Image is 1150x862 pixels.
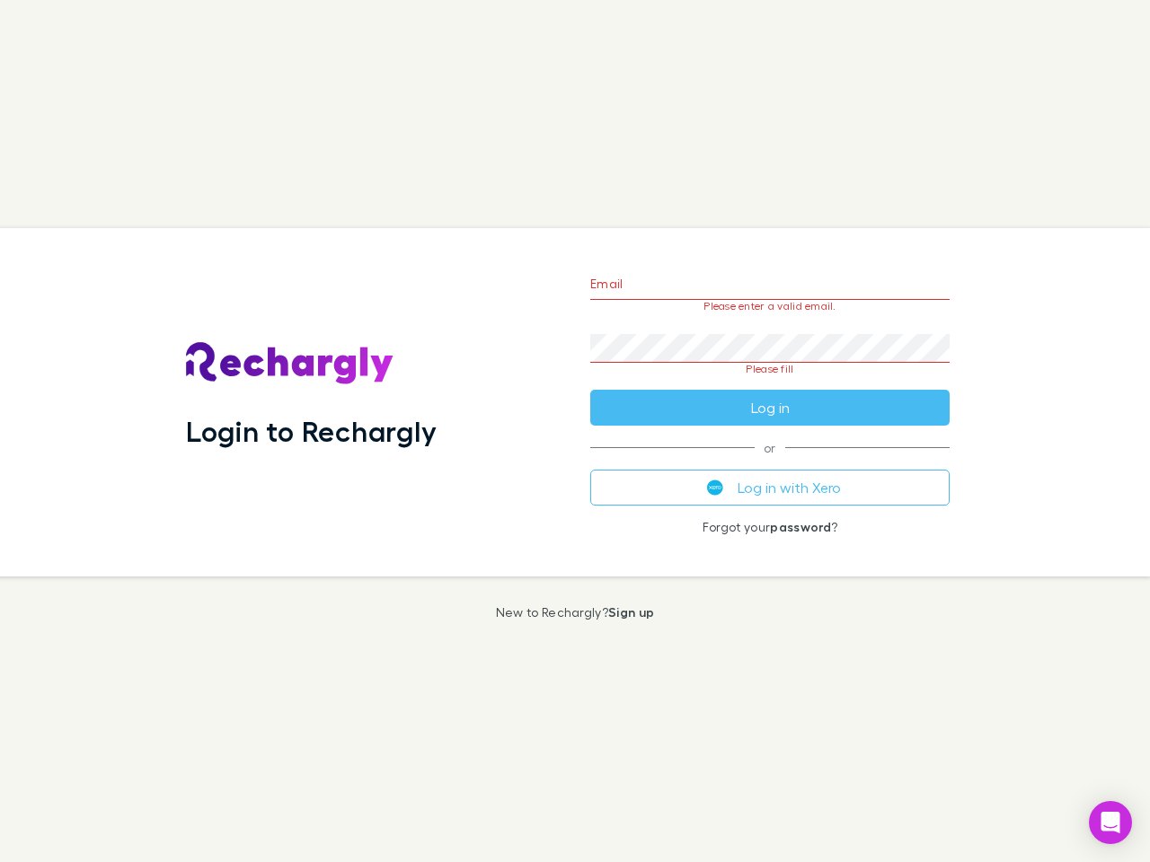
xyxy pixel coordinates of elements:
p: Forgot your ? [590,520,950,534]
p: Please enter a valid email. [590,300,950,312]
button: Log in [590,390,950,426]
p: Please fill [590,363,950,375]
div: Open Intercom Messenger [1089,801,1132,844]
p: New to Rechargly? [496,605,655,620]
span: or [590,447,950,448]
button: Log in with Xero [590,470,950,506]
img: Xero's logo [707,479,723,496]
h1: Login to Rechargly [186,414,437,448]
a: Sign up [608,604,654,620]
img: Rechargly's Logo [186,342,394,385]
a: password [770,519,831,534]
